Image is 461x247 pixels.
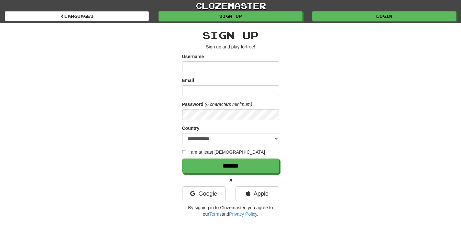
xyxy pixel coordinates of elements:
[182,30,279,40] h2: Sign up
[182,204,279,217] p: By signing in to Clozemaster, you agree to our and .
[182,125,200,131] label: Country
[182,149,265,155] label: I am at least [DEMOGRAPHIC_DATA]
[236,186,279,201] a: Apple
[182,44,279,50] p: Sign up and play for !
[209,211,222,217] a: Terms
[182,177,279,183] p: or
[182,186,226,201] a: Google
[229,211,257,217] a: Privacy Policy
[205,102,252,107] em: (6 characters minimum)
[182,150,186,154] input: I am at least [DEMOGRAPHIC_DATA]
[312,11,456,21] a: Login
[159,11,302,21] a: Sign up
[182,53,204,60] label: Username
[246,44,254,49] u: free
[5,11,149,21] a: Languages
[182,77,194,84] label: Email
[182,101,203,108] label: Password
